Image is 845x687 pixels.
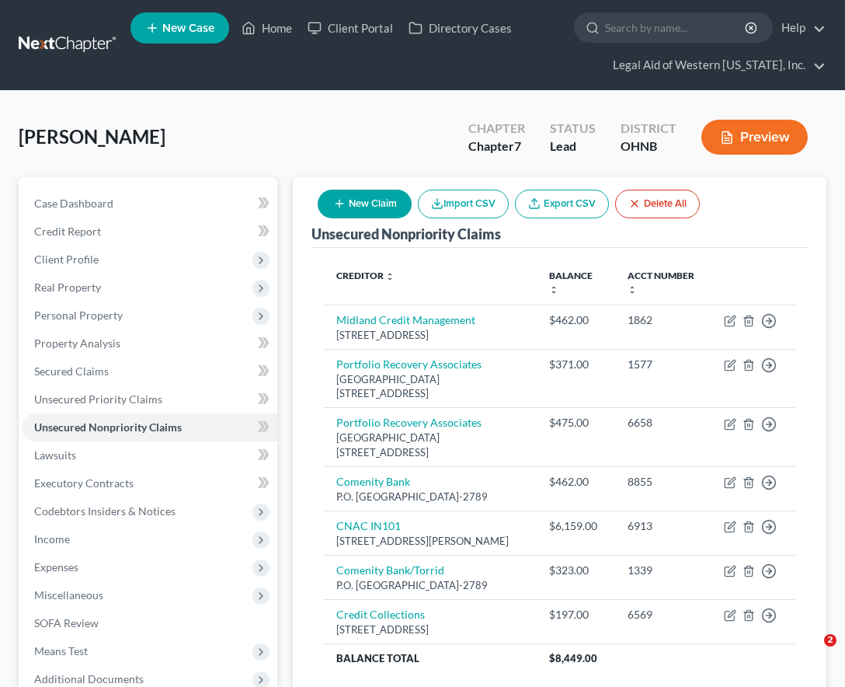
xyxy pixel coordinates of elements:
th: Balance Total [324,643,537,671]
a: Property Analysis [22,330,277,357]
div: OHNB [621,138,676,155]
div: Chapter [468,138,525,155]
a: Lawsuits [22,441,277,469]
span: 7 [514,138,521,153]
div: Lead [550,138,596,155]
a: Unsecured Nonpriority Claims [22,413,277,441]
span: Executory Contracts [34,476,134,490]
span: Lawsuits [34,448,76,462]
a: Help [774,14,826,42]
button: Import CSV [418,190,509,218]
div: 6658 [628,415,699,431]
span: Property Analysis [34,337,120,350]
span: New Case [162,23,214,34]
span: [PERSON_NAME] [19,125,165,148]
iframe: Intercom live chat [792,634,829,671]
div: 6913 [628,518,699,534]
a: Case Dashboard [22,190,277,218]
div: [STREET_ADDRESS] [336,622,524,637]
button: New Claim [318,190,412,218]
a: Comenity Bank/Torrid [336,563,444,577]
div: District [621,120,676,138]
div: 1862 [628,312,699,328]
i: unfold_more [549,285,558,295]
a: Comenity Bank [336,475,410,488]
div: P.O. [GEOGRAPHIC_DATA]-2789 [336,578,524,593]
span: Additional Documents [34,672,144,685]
div: [GEOGRAPHIC_DATA] [STREET_ADDRESS] [336,431,524,459]
div: Unsecured Nonpriority Claims [311,225,501,243]
a: Legal Aid of Western [US_STATE], Inc. [605,51,826,79]
div: 6569 [628,607,699,622]
div: $475.00 [549,415,603,431]
a: Acct Number unfold_more [628,270,694,295]
div: 8855 [628,474,699,490]
a: Client Portal [300,14,401,42]
div: 1339 [628,563,699,578]
div: [STREET_ADDRESS] [336,328,524,343]
div: $197.00 [549,607,603,622]
input: Search by name... [605,13,747,42]
span: Real Property [34,281,101,294]
span: Expenses [34,560,78,574]
span: SOFA Review [34,616,99,629]
a: Secured Claims [22,357,277,385]
div: $6,159.00 [549,518,603,534]
div: $462.00 [549,312,603,328]
span: Credit Report [34,225,101,238]
div: $371.00 [549,357,603,372]
span: Miscellaneous [34,588,103,602]
button: Delete All [615,190,700,218]
a: Portfolio Recovery Associates [336,357,482,371]
div: Status [550,120,596,138]
span: Codebtors Insiders & Notices [34,504,176,518]
div: $462.00 [549,474,603,490]
a: CNAC IN101 [336,519,401,532]
div: [GEOGRAPHIC_DATA] [STREET_ADDRESS] [336,372,524,401]
div: [STREET_ADDRESS][PERSON_NAME] [336,534,524,549]
span: Means Test [34,644,88,657]
div: $323.00 [549,563,603,578]
div: P.O. [GEOGRAPHIC_DATA]-2789 [336,490,524,504]
span: Unsecured Priority Claims [34,392,162,406]
div: 1577 [628,357,699,372]
a: Export CSV [515,190,609,218]
button: Preview [701,120,808,155]
a: Directory Cases [401,14,520,42]
a: Unsecured Priority Claims [22,385,277,413]
a: Creditor unfold_more [336,270,395,281]
i: unfold_more [628,285,637,295]
a: Midland Credit Management [336,313,475,326]
span: Personal Property [34,309,123,322]
a: Credit Collections [336,608,425,621]
span: 2 [824,634,836,647]
a: Balance unfold_more [549,270,593,295]
a: Home [234,14,300,42]
span: $8,449.00 [549,652,597,664]
div: Chapter [468,120,525,138]
span: Income [34,532,70,546]
a: Portfolio Recovery Associates [336,416,482,429]
a: Executory Contracts [22,469,277,497]
span: Unsecured Nonpriority Claims [34,420,182,434]
span: Client Profile [34,253,99,266]
span: Case Dashboard [34,197,113,210]
a: SOFA Review [22,609,277,637]
span: Secured Claims [34,364,109,378]
a: Credit Report [22,218,277,246]
i: unfold_more [385,272,395,281]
